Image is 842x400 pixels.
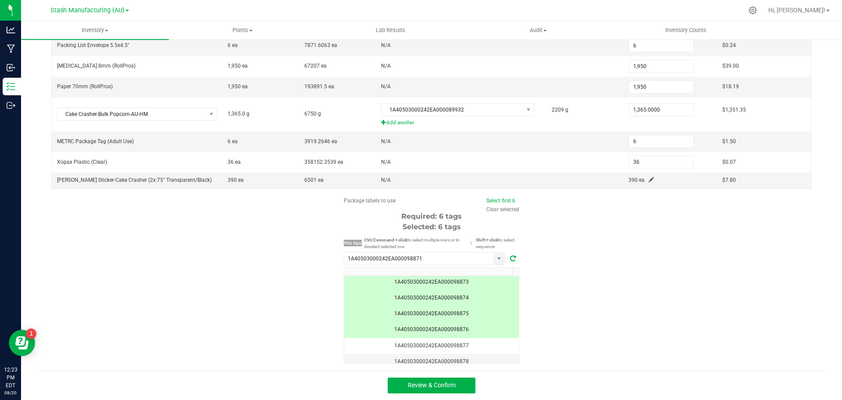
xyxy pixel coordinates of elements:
span: 1,950 ea [228,83,248,90]
span: 2209 g [552,107,568,113]
span: 36 ea [228,159,241,165]
span: 6501 ea [304,177,324,183]
span: Inventory [21,26,169,34]
span: to select sequence [476,238,514,249]
span: Hi, [PERSON_NAME]! [768,7,825,14]
span: 1,365.0 g [228,111,250,117]
span: Cake Crasher-Bulk Popcorn-AU-HM [57,108,206,120]
span: [PERSON_NAME] Sticker-Cake Crasher (2x.75" Transparent/Black) [57,177,212,183]
span: Package labels to use [344,198,396,204]
inline-svg: Inbound [7,63,15,72]
span: 6 ea [228,138,238,144]
div: Required: 6 tags [344,211,519,222]
span: 390 ea [228,177,244,183]
input: Search Tags [344,252,493,265]
span: Add another [381,119,541,127]
div: 1A40503000242EA000098873 [350,278,514,286]
span: 358152.3539 ea [304,159,343,165]
span: N/A [381,177,391,183]
span: Review & Confirm [408,382,456,389]
p: 08/20 [4,389,17,396]
button: Review & Confirm [388,378,475,393]
span: to select multiple rows or to deselect selected row [364,238,460,249]
inline-svg: Inventory [7,82,15,91]
span: 7871.6063 ea [304,42,337,48]
div: 1A40503000242EA000098878 [350,357,514,366]
span: $0.07 [722,159,736,165]
a: Lab Results [317,21,464,40]
div: Selected: 6 tags [344,222,519,232]
span: $18.19 [722,83,739,90]
div: 1A40503000242EA000098876 [350,325,514,334]
inline-svg: Analytics [7,25,15,34]
inline-svg: Manufacturing [7,44,15,53]
span: N/A [381,83,391,90]
span: Paper 70mm (RollPros) [57,83,113,90]
span: Xopax Plastic (Clear) [57,159,107,165]
span: 390 ea [628,177,645,183]
span: N/A [381,138,391,144]
span: Stash Manufacturing (AU) [50,7,125,14]
div: 1A40503000242EA000098877 [350,342,514,350]
a: Inventory [21,21,169,40]
span: | [466,240,476,246]
span: $7.80 [722,177,736,183]
span: Plants [169,26,316,34]
span: N/A [381,159,391,165]
a: Inventory Counts [612,21,760,40]
div: 1A40503000242EA000098875 [350,310,514,318]
iframe: Resource center unread badge [26,328,36,339]
p: 12:23 PM EDT [4,366,17,389]
span: Inventory Counts [653,26,718,34]
span: Lab Results [364,26,417,34]
iframe: Resource center [9,330,35,356]
strong: Ctrl/Command + click [364,238,407,242]
strong: Shift + click [476,238,499,242]
inline-svg: Outbound [7,101,15,110]
a: Clear selected [486,206,519,213]
span: 1A40503000242EA000089932 [382,104,523,116]
span: 67207 ea [304,63,327,69]
span: 6750 g [304,111,321,117]
span: Audit [465,26,612,34]
div: Manage settings [747,6,758,14]
span: N/A [381,63,391,69]
a: Select first 6 [486,198,515,204]
span: Packing List Envelope 5.5x4.5" [57,42,129,48]
span: Pro tips [344,240,362,246]
span: N/A [381,42,391,48]
span: METRC Package Tag (Adult Use) [57,138,134,144]
span: [MEDICAL_DATA] 8mm (RollPros) [57,63,136,69]
div: 1A40503000242EA000098874 [350,294,514,302]
a: Audit [464,21,612,40]
span: $1,351.35 [722,107,746,113]
span: 3919.2646 ea [304,138,337,144]
span: 1,950 ea [228,63,248,69]
a: Plants [169,21,317,40]
span: $0.24 [722,42,736,48]
span: 6 ea [228,42,238,48]
span: $39.00 [722,63,739,69]
span: $1.50 [722,138,736,144]
span: 193891.5 ea [304,83,334,90]
span: Refresh tags [507,253,519,264]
